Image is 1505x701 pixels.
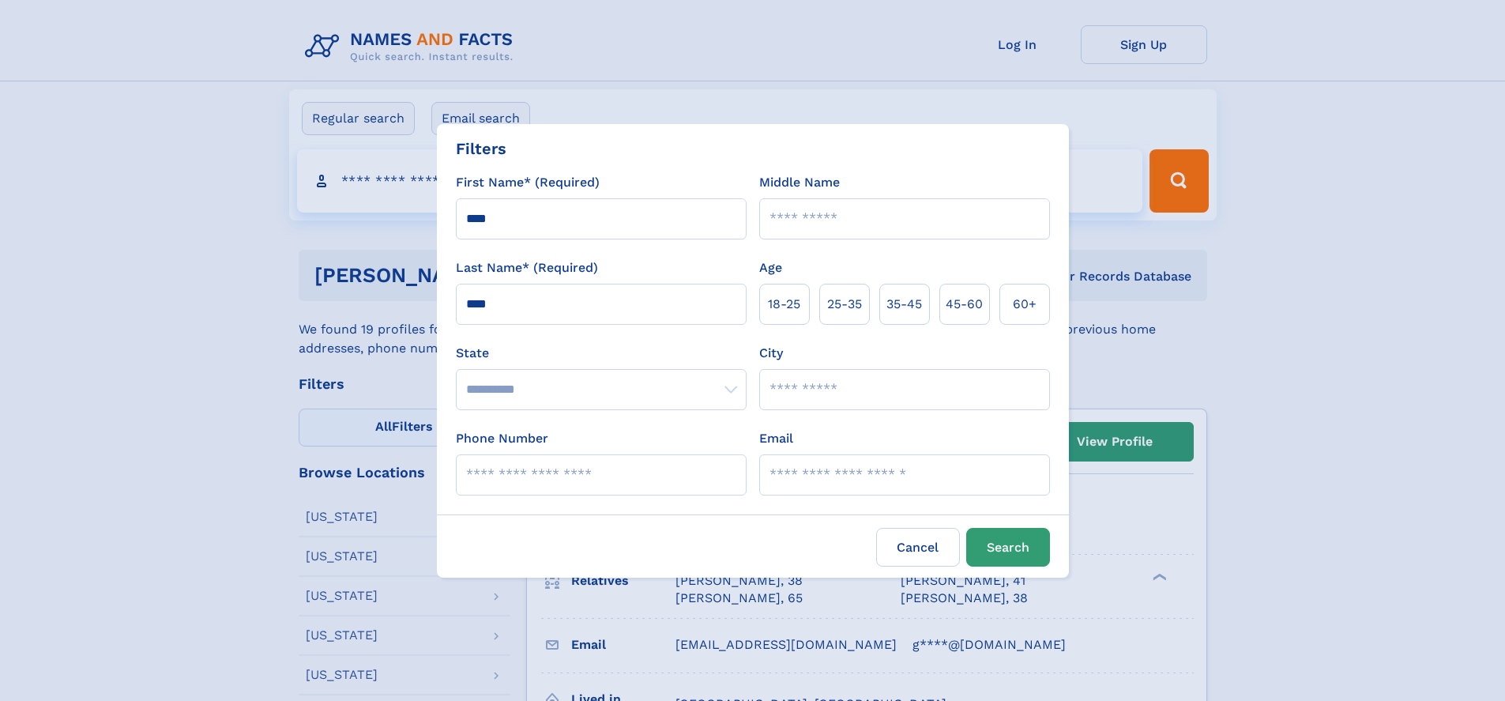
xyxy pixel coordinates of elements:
label: Cancel [876,528,960,567]
label: Middle Name [759,173,840,192]
label: Age [759,258,782,277]
button: Search [966,528,1050,567]
label: State [456,344,747,363]
span: 25‑35 [827,295,862,314]
span: 60+ [1013,295,1037,314]
label: First Name* (Required) [456,173,600,192]
label: Last Name* (Required) [456,258,598,277]
label: City [759,344,783,363]
label: Phone Number [456,429,548,448]
label: Email [759,429,793,448]
span: 18‑25 [768,295,800,314]
span: 35‑45 [886,295,922,314]
span: 45‑60 [946,295,983,314]
div: Filters [456,137,506,160]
